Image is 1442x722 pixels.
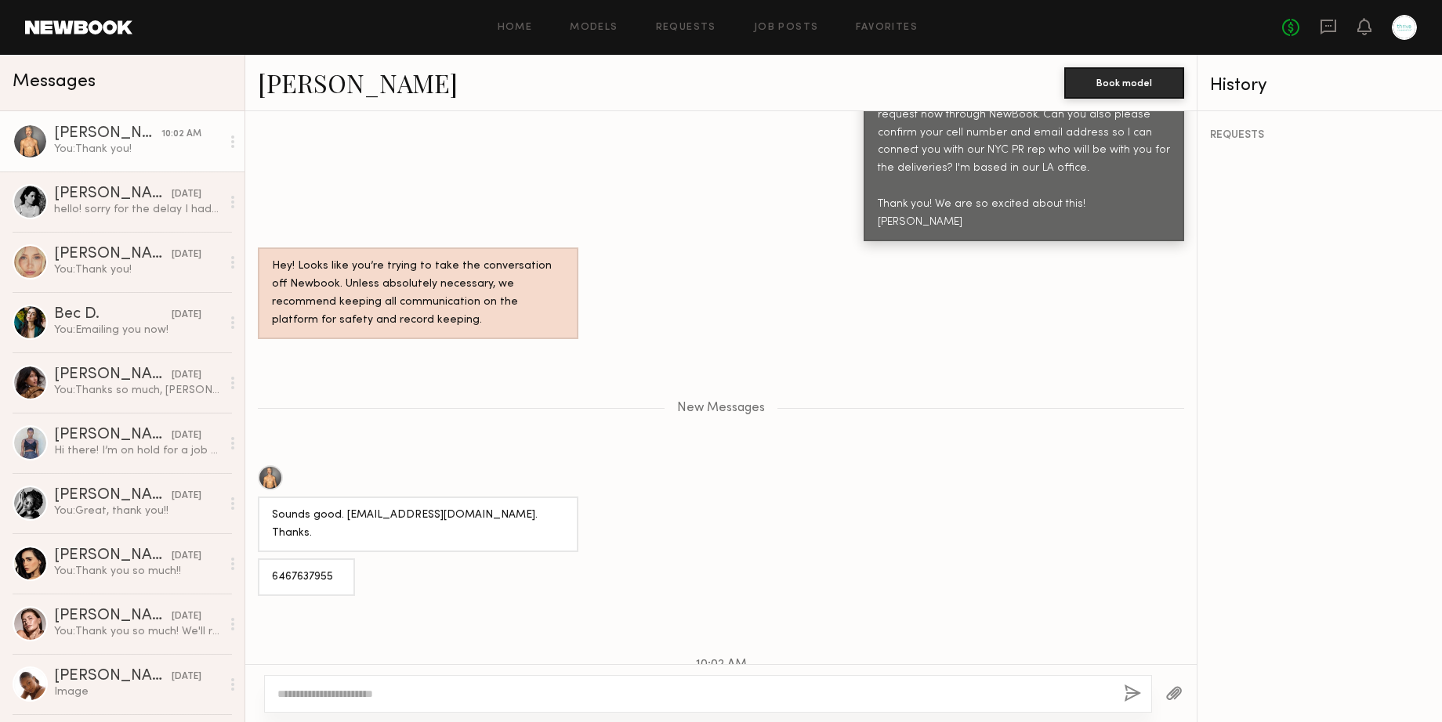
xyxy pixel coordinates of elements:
[258,66,458,99] a: [PERSON_NAME]
[13,73,96,91] span: Messages
[1210,77,1429,95] div: History
[677,402,765,415] span: New Messages
[54,262,221,277] div: You: Thank you!
[272,569,341,587] div: 6467637955
[172,428,201,443] div: [DATE]
[54,624,221,639] div: You: Thank you so much! We'll review and be back shortly!
[54,367,172,383] div: [PERSON_NAME]
[54,669,172,684] div: [PERSON_NAME]
[656,23,716,33] a: Requests
[856,23,918,33] a: Favorites
[161,127,201,142] div: 10:02 AM
[498,23,533,33] a: Home
[878,52,1170,233] div: Hi [PERSON_NAME], We are aligned at $1,750. I will send you a booking request now through NewBook...
[54,428,172,443] div: [PERSON_NAME]
[54,142,221,157] div: You: Thank you!
[54,488,172,504] div: [PERSON_NAME]
[54,307,172,323] div: Bec D.
[1064,75,1184,88] a: Book model
[54,126,161,142] div: [PERSON_NAME]
[54,564,221,579] div: You: Thank you so much!!
[54,608,172,624] div: [PERSON_NAME]
[172,187,201,202] div: [DATE]
[172,549,201,564] div: [DATE]
[54,548,172,564] div: [PERSON_NAME]
[172,368,201,383] div: [DATE]
[54,443,221,458] div: Hi there! I’m on hold for a job for the 13th I believe I will know if I’m working that by [DATE],...
[1210,130,1429,141] div: REQUESTS
[172,670,201,684] div: [DATE]
[54,186,172,202] div: [PERSON_NAME]
[54,202,221,217] div: hello! sorry for the delay I had an issue with my account. here you go: [URL][DOMAIN_NAME] please...
[172,247,201,262] div: [DATE]
[54,684,221,699] div: Image
[696,659,747,672] span: 10:02 AM
[172,489,201,504] div: [DATE]
[172,308,201,323] div: [DATE]
[272,507,564,543] div: Sounds good. [EMAIL_ADDRESS][DOMAIN_NAME]. Thanks.
[172,609,201,624] div: [DATE]
[1064,67,1184,99] button: Book model
[54,504,221,518] div: You: Great, thank you!!
[54,383,221,398] div: You: Thanks so much, [PERSON_NAME]!
[272,258,564,330] div: Hey! Looks like you’re trying to take the conversation off Newbook. Unless absolutely necessary, ...
[570,23,618,33] a: Models
[754,23,819,33] a: Job Posts
[54,247,172,262] div: [PERSON_NAME]
[54,323,221,338] div: You: Emailing you now!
